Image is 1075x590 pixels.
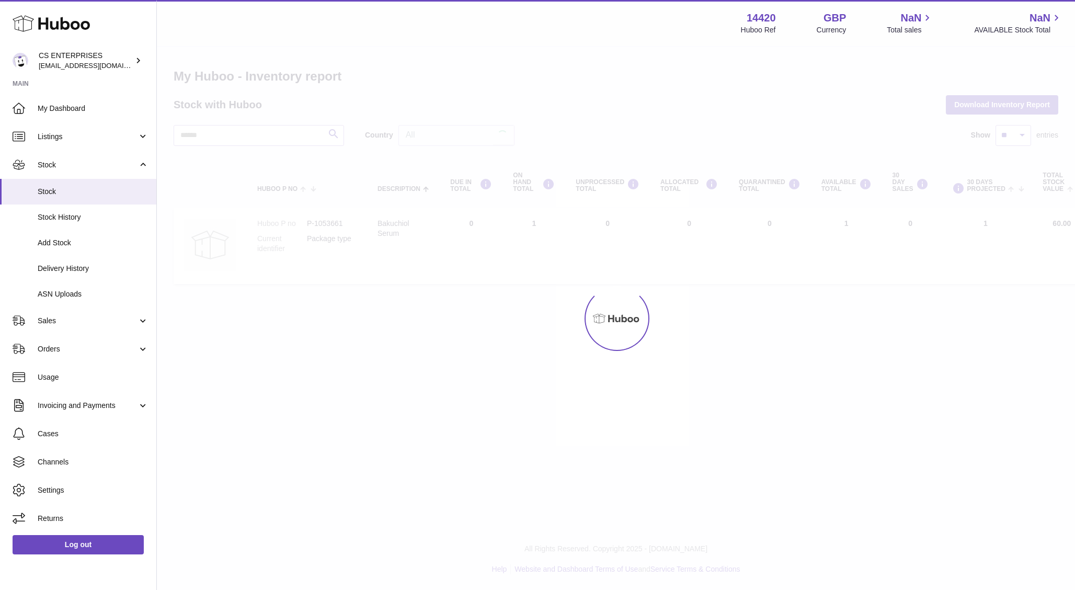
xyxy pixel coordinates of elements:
span: Stock [38,187,148,197]
span: Returns [38,514,148,524]
strong: 14420 [747,11,776,25]
div: Currency [817,25,847,35]
span: Orders [38,344,138,354]
strong: GBP [824,11,846,25]
span: Sales [38,316,138,326]
span: Add Stock [38,238,148,248]
a: NaN AVAILABLE Stock Total [974,11,1062,35]
span: Stock [38,160,138,170]
span: Delivery History [38,264,148,274]
span: NaN [1030,11,1050,25]
span: My Dashboard [38,104,148,114]
span: Invoicing and Payments [38,401,138,411]
span: NaN [900,11,921,25]
span: Cases [38,429,148,439]
span: Settings [38,485,148,495]
span: Stock History [38,212,148,222]
span: AVAILABLE Stock Total [974,25,1062,35]
span: Channels [38,457,148,467]
span: Total sales [887,25,933,35]
span: ASN Uploads [38,289,148,299]
a: NaN Total sales [887,11,933,35]
span: Usage [38,372,148,382]
img: csenterprisesholding@gmail.com [13,53,28,69]
span: [EMAIL_ADDRESS][DOMAIN_NAME] [39,61,154,70]
a: Log out [13,535,144,554]
div: Huboo Ref [741,25,776,35]
span: Listings [38,132,138,142]
div: CS ENTERPRISES [39,51,133,71]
